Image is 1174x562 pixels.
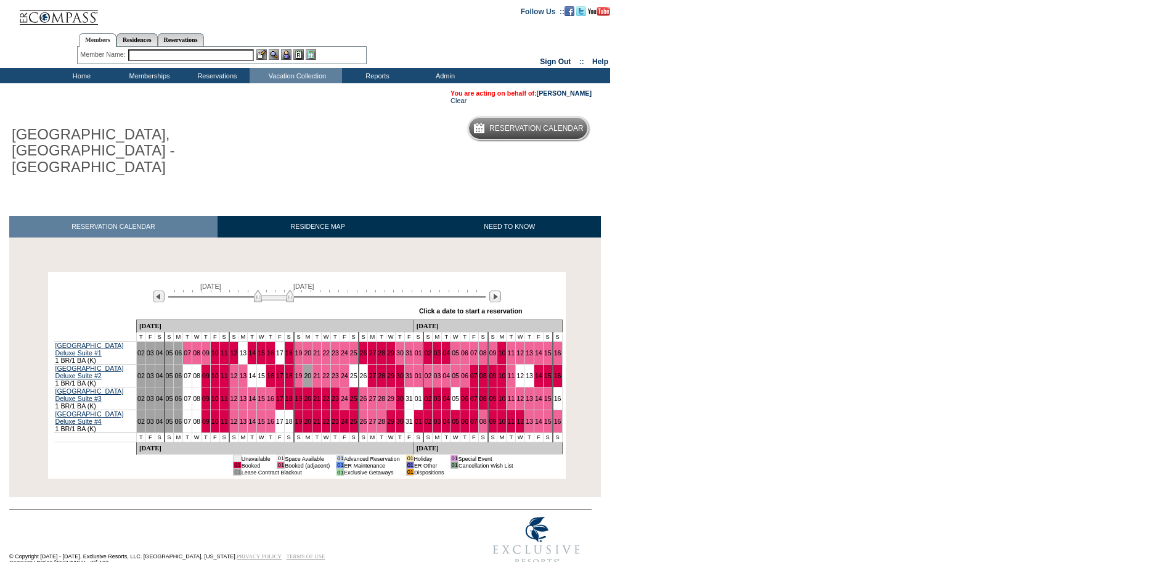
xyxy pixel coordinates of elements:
td: F [210,433,219,442]
a: Residences [116,33,158,46]
td: Reservations [182,68,250,83]
a: 02 [137,349,145,357]
a: 21 [313,395,320,402]
a: 17 [276,418,283,425]
a: 29 [387,349,394,357]
a: 08 [479,349,487,357]
a: 07 [470,349,478,357]
td: M [303,333,312,342]
a: [GEOGRAPHIC_DATA] Deluxe Suite #3 [55,387,124,402]
a: 16 [554,418,561,425]
td: S [553,333,562,342]
a: 02 [425,349,432,357]
a: 06 [174,395,182,402]
a: 12 [516,372,524,379]
a: 05 [452,418,459,425]
td: F [340,333,349,342]
a: 11 [507,395,515,402]
td: S [219,333,229,342]
td: Home [46,68,114,83]
a: Sign Out [540,57,571,66]
a: 13 [526,418,533,425]
a: 15 [544,372,552,379]
a: 21 [313,418,320,425]
h1: [GEOGRAPHIC_DATA], [GEOGRAPHIC_DATA] - [GEOGRAPHIC_DATA] [9,124,285,178]
td: Follow Us :: [521,6,565,16]
td: 1 BR/1 BA (K) [54,387,137,410]
a: 25 [350,349,357,357]
a: 13 [239,349,247,357]
a: 12 [516,395,524,402]
a: 20 [304,372,311,379]
td: M [238,333,248,342]
a: 10 [498,395,505,402]
a: 30 [396,372,404,379]
img: Reservations [293,49,304,60]
a: 23 [332,372,339,379]
a: 12 [516,349,524,357]
a: 13 [526,349,533,357]
a: 04 [156,418,163,425]
td: T [136,433,145,442]
a: 15 [258,395,265,402]
a: 11 [507,372,515,379]
a: 05 [166,395,173,402]
div: Member Name: [80,49,128,60]
a: 09 [202,395,210,402]
a: 07 [184,418,191,425]
td: T [201,333,210,342]
a: 24 [341,372,348,379]
td: T [442,333,451,342]
td: M [174,433,183,442]
a: 16 [267,349,274,357]
a: 08 [193,395,200,402]
img: View [269,49,279,60]
a: 31 [406,395,413,402]
a: 19 [295,418,303,425]
a: 16 [554,372,561,379]
a: 29 [387,395,394,402]
td: W [192,433,202,442]
a: 14 [248,418,256,425]
td: S [294,333,303,342]
a: 10 [211,418,219,425]
td: S [165,433,174,442]
img: Impersonate [281,49,291,60]
td: T [248,433,257,442]
a: 22 [322,418,330,425]
td: T [266,333,275,342]
td: F [534,333,543,342]
td: F [469,333,478,342]
td: S [284,433,293,442]
a: 09 [489,349,497,357]
a: Become our fan on Facebook [565,7,574,14]
a: 27 [369,418,376,425]
a: 22 [322,395,330,402]
a: 11 [507,418,515,425]
a: 13 [239,395,247,402]
td: Memberships [114,68,182,83]
a: 06 [461,349,468,357]
td: M [433,333,442,342]
a: RESERVATION CALENDAR [9,216,218,238]
td: S [349,333,358,342]
a: 22 [322,372,330,379]
a: 07 [470,372,478,379]
a: 11 [221,372,228,379]
a: 12 [230,395,238,402]
td: W [257,433,266,442]
a: 15 [544,395,552,402]
a: 05 [166,349,173,357]
a: 10 [211,349,219,357]
a: 02 [425,418,432,425]
img: Subscribe to our YouTube Channel [588,7,610,16]
a: 19 [295,395,303,402]
a: [GEOGRAPHIC_DATA] Deluxe Suite #1 [55,342,124,357]
a: 04 [442,372,450,379]
a: [PERSON_NAME] [537,89,592,97]
a: 29 [387,418,394,425]
a: 15 [258,372,265,379]
div: Click a date to start a reservation [419,307,523,315]
a: 04 [442,418,450,425]
td: S [284,333,293,342]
